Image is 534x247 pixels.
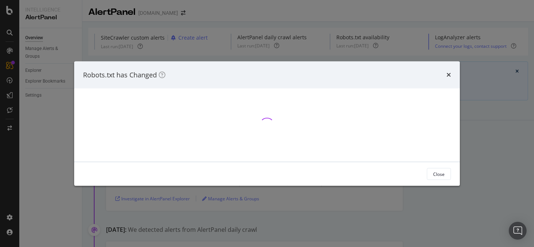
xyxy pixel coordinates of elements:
div: times [446,70,451,80]
div: Robots.txt has Changed [83,70,165,80]
button: Close [427,168,451,180]
div: Open Intercom Messenger [509,222,527,240]
div: Close [433,171,445,177]
div: modal [74,61,460,186]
